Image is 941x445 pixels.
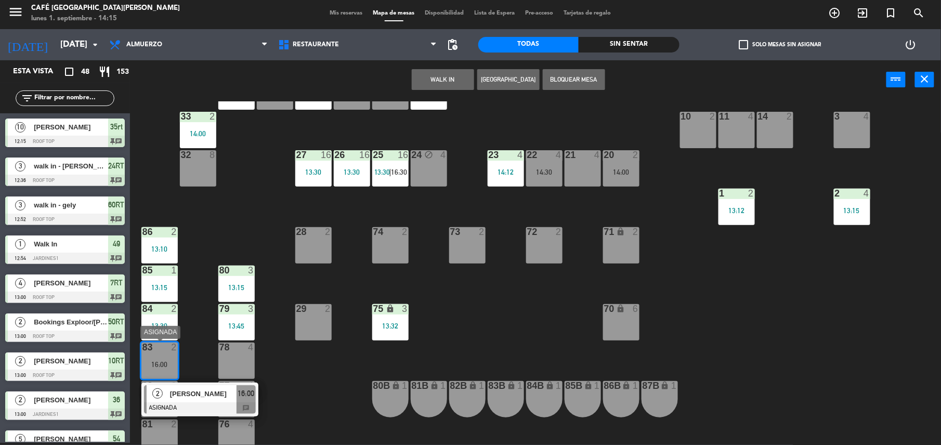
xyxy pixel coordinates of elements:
[527,150,528,160] div: 22
[373,227,374,237] div: 74
[15,200,25,211] span: 3
[864,112,870,121] div: 4
[885,7,897,19] i: turned_in_not
[479,227,485,237] div: 2
[556,150,562,160] div: 4
[248,304,254,313] div: 3
[109,199,125,211] span: 60RT
[450,381,451,390] div: 82B
[110,121,123,133] span: 35rt
[748,112,754,121] div: 4
[633,381,639,390] div: 1
[141,361,178,368] div: 16:00
[440,381,447,390] div: 1
[424,150,433,159] i: block
[110,277,123,289] span: 7RT
[622,381,631,390] i: lock
[440,150,447,160] div: 4
[430,381,439,390] i: lock
[829,7,841,19] i: add_circle_outline
[594,150,600,160] div: 4
[507,381,516,390] i: lock
[526,168,563,176] div: 14:30
[142,304,143,313] div: 84
[594,381,600,390] div: 1
[373,150,374,160] div: 25
[238,387,254,400] span: 16:00
[604,227,605,237] div: 71
[218,322,255,330] div: 13:45
[171,227,177,237] div: 2
[325,304,331,313] div: 2
[33,93,114,104] input: Filtrar por nombre...
[325,10,368,16] span: Mis reservas
[391,168,407,176] span: 16:30
[368,10,420,16] span: Mapa de mesas
[219,343,220,352] div: 78
[479,381,485,390] div: 1
[34,395,108,405] span: [PERSON_NAME]
[296,304,297,313] div: 29
[171,304,177,313] div: 2
[386,304,395,313] i: lock
[478,37,579,53] div: Todas
[15,395,25,405] span: 2
[171,420,177,429] div: 2
[633,227,639,237] div: 2
[296,150,297,160] div: 27
[905,38,917,51] i: power_settings_new
[633,150,639,160] div: 2
[293,41,339,48] span: Restaurante
[890,73,903,85] i: power_input
[718,207,755,214] div: 13:12
[739,40,748,49] span: check_box_outline_blank
[5,66,75,78] div: Esta vista
[477,69,540,90] button: [GEOGRAPHIC_DATA]
[857,7,869,19] i: exit_to_app
[402,381,408,390] div: 1
[171,266,177,275] div: 1
[488,168,524,176] div: 14:12
[527,227,528,237] div: 72
[142,266,143,275] div: 85
[116,66,129,78] span: 153
[604,304,605,313] div: 70
[219,420,220,429] div: 76
[389,168,391,176] span: |
[835,189,835,198] div: 2
[171,381,177,390] div: 2
[739,40,821,49] label: Solo mesas sin asignar
[109,355,125,367] span: 10RT
[140,326,180,339] div: ASIGNADA
[248,420,254,429] div: 4
[913,7,925,19] i: search
[15,434,25,444] span: 5
[34,356,108,367] span: [PERSON_NAME]
[446,38,459,51] span: pending_actions
[864,189,870,198] div: 4
[325,227,331,237] div: 2
[886,72,906,87] button: power_input
[402,304,408,313] div: 3
[113,238,120,250] span: 49
[517,381,524,390] div: 1
[604,381,605,390] div: 86B
[81,66,89,78] span: 48
[248,343,254,352] div: 4
[34,278,108,289] span: [PERSON_NAME]
[374,168,390,176] span: 13:30
[603,168,639,176] div: 14:00
[559,10,617,16] span: Tarjetas de regalo
[402,227,408,237] div: 2
[359,150,370,160] div: 16
[450,227,451,237] div: 73
[248,266,254,275] div: 3
[373,304,374,313] div: 75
